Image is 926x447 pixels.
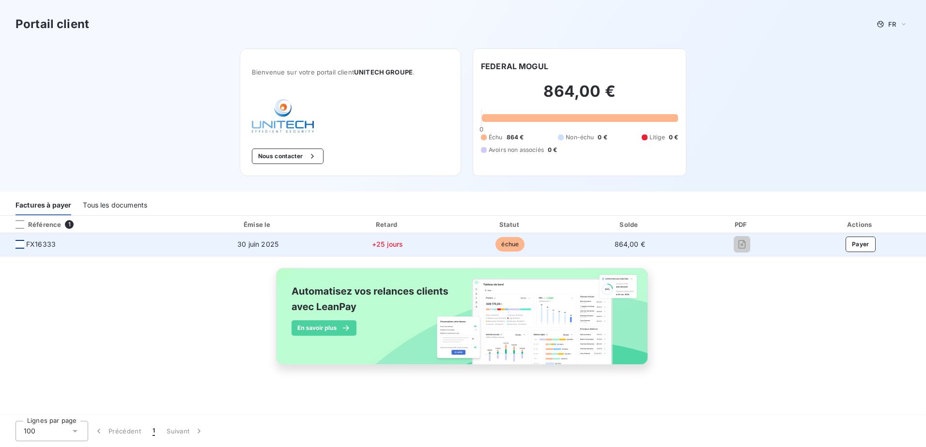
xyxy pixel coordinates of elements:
span: FX16333 [26,239,56,249]
div: PDF [691,220,793,229]
span: 0 € [669,133,678,142]
span: 0 [479,125,483,133]
span: 1 [153,426,155,436]
span: 864,00 € [615,240,645,248]
img: Company logo [252,99,314,133]
div: Factures à payer [15,195,71,215]
span: Échu [489,133,503,142]
h2: 864,00 € [481,82,678,111]
span: 864 € [507,133,524,142]
span: Bienvenue sur votre portail client . [252,68,449,76]
span: Litige [649,133,665,142]
div: Référence [8,220,61,229]
span: échue [495,237,525,252]
span: +25 jours [372,240,403,248]
span: 0 € [548,146,557,154]
h6: FEDERAL MOGUL [481,60,548,72]
span: UNITECH GROUPE [354,68,413,76]
span: 100 [24,426,35,436]
div: Statut [451,220,569,229]
div: Tous les documents [83,195,147,215]
span: Avoirs non associés [489,146,544,154]
div: Solde [572,220,687,229]
span: 1 [65,220,74,229]
span: Non-échu [566,133,594,142]
h3: Portail client [15,15,89,33]
span: 0 € [598,133,607,142]
div: Émise le [192,220,324,229]
button: Précédent [88,421,147,441]
div: Retard [327,220,448,229]
button: Payer [846,237,876,252]
span: FR [888,20,896,28]
button: Nous contacter [252,149,324,164]
button: 1 [147,421,161,441]
div: Actions [797,220,924,229]
span: 30 juin 2025 [237,240,278,248]
img: banner [267,262,659,381]
button: Suivant [161,421,210,441]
